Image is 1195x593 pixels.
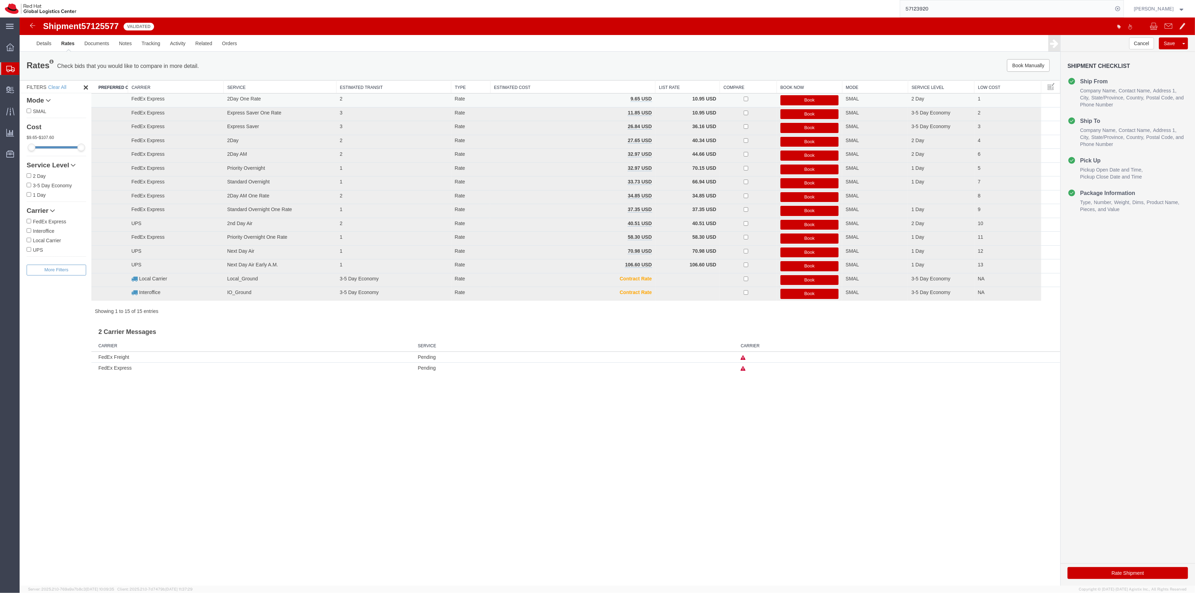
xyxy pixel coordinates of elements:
[20,18,1195,586] iframe: FS Legacy Container
[5,4,76,14] img: logo
[7,103,67,139] div: -
[822,200,888,214] td: SMAL
[761,92,819,102] button: Book
[955,256,1022,270] td: NA
[432,187,471,201] td: Rate
[1113,182,1125,188] span: Dims
[822,159,888,173] td: SMAL
[108,159,204,173] td: FedEx Express
[72,63,108,76] th: Preferred Carrier : activate to sort column descending
[432,270,471,283] td: Rate
[718,323,1041,334] th: Carrier
[1133,110,1157,116] span: Address 1
[432,117,471,131] td: Rate
[955,117,1022,131] td: 4
[1127,117,1156,123] span: Postal Code
[600,258,632,264] b: Contract Rate
[1099,70,1132,76] span: Contact Name
[7,219,67,226] label: Local Carrier
[7,165,12,170] input: 3-5 Day Economy
[888,159,955,173] td: 1 Day
[72,323,395,334] th: Carrier
[822,242,888,256] td: SMAL
[761,105,819,116] button: Book
[317,228,431,242] td: 1
[670,244,697,250] strong: 106.60 USD
[7,79,67,87] a: Mode
[888,117,955,131] td: 2 Day
[757,63,823,76] th: Book Now: activate to sort column ascending
[888,256,955,270] td: 3-5 Day Economy
[29,67,47,72] a: Clear All
[204,200,317,214] td: 2nd Day Air
[432,214,471,228] td: Rate
[432,200,471,214] td: Rate
[1134,5,1174,13] span: Robert Lomax
[432,228,471,242] td: Rate
[608,203,632,209] b: 40.51 USD
[761,133,819,143] button: Book
[117,18,145,34] a: Tracking
[608,134,632,139] b: 32.97 USD
[317,63,431,76] th: Estimated Transit: activate to sort column ascending
[955,63,1022,76] th: Low Cost: activate to sort column ascending
[7,154,67,162] label: 2 Day
[673,120,696,126] strong: 40.34 USD
[673,175,696,181] strong: 34.85 USD
[117,587,193,591] span: Client: 2025.21.0-7d7479b
[19,118,34,123] span: 107.60
[955,90,1022,104] td: 2
[955,76,1022,90] td: 1
[955,228,1022,242] td: 12
[204,117,317,131] td: 2Day
[7,200,67,208] label: FedEx Express
[1048,99,1081,107] h4: Ship To
[95,18,117,34] a: Notes
[761,230,819,240] button: Book
[673,148,696,153] strong: 70.15 USD
[395,323,717,334] th: Service
[1048,60,1088,68] h4: Ship From
[955,145,1022,159] td: 5
[955,159,1022,173] td: 7
[171,18,197,34] a: Related
[317,76,431,90] td: 2
[28,587,114,591] span: Server: 2025.21.0-769a9a7b8c3
[600,272,632,278] b: Contract Rate
[822,90,888,104] td: SMAL
[7,91,12,96] input: SMAL
[204,256,317,270] td: Local_Ground
[108,187,204,201] td: FedEx Express
[317,214,431,228] td: 1
[108,131,204,145] td: FedEx Express
[204,159,317,173] td: Standard Overnight
[608,217,632,222] b: 58.30 USD
[608,92,632,98] b: 11.85 USD
[822,187,888,201] td: SMAL
[888,187,955,201] td: 1 Day
[673,203,696,209] strong: 40.51 USD
[1061,182,1072,188] span: Type
[7,164,67,172] label: 3-5 Day Economy
[1061,70,1097,76] span: Company Name
[317,145,431,159] td: 1
[822,63,888,76] th: Mode: activate to sort column ascending
[822,270,888,283] td: SMAL
[7,173,67,181] label: 1 Day
[888,200,955,214] td: 2 Day
[611,78,632,84] b: 9.65 USD
[204,104,317,118] td: Express Saver
[1048,46,1168,60] h3: Shipment Checklist
[108,270,204,283] td: Interoffice
[888,214,955,228] td: 1 Day
[317,256,431,270] td: 3-5 Day Economy
[197,18,222,34] a: Orders
[888,228,955,242] td: 1 Day
[395,334,717,345] td: Pending
[317,159,431,173] td: 1
[673,231,696,236] strong: 70.98 USD
[888,104,955,118] td: 3-5 Day Economy
[108,200,204,214] td: UPS
[1061,149,1123,155] span: Pickup Open Date and Time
